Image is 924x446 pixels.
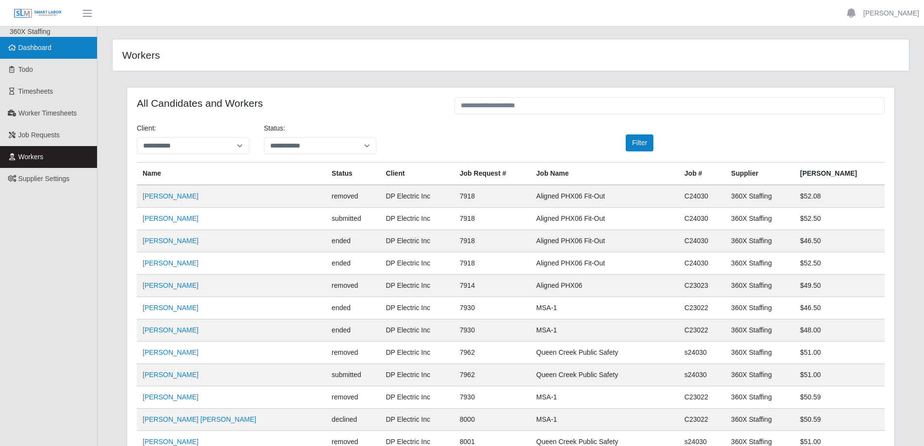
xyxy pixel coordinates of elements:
a: [PERSON_NAME] [143,281,198,289]
span: Dashboard [18,44,52,51]
td: 360X Staffing [725,364,794,386]
span: Job Requests [18,131,60,139]
td: Aligned PHX06 Fit-Out [531,230,679,252]
td: DP Electric Inc [380,297,454,319]
span: Timesheets [18,87,53,95]
th: [PERSON_NAME] [794,163,885,185]
td: $51.00 [794,342,885,364]
td: DP Electric Inc [380,409,454,431]
a: [PERSON_NAME] [143,192,198,200]
td: 7930 [454,319,531,342]
td: declined [326,409,380,431]
td: DP Electric Inc [380,185,454,208]
label: Status: [264,123,285,133]
td: 8000 [454,409,531,431]
td: C24030 [679,208,725,230]
td: submitted [326,208,380,230]
button: Filter [626,134,653,151]
td: DP Electric Inc [380,342,454,364]
td: ended [326,230,380,252]
td: 360X Staffing [725,386,794,409]
td: $49.50 [794,275,885,297]
img: SLM Logo [14,8,62,19]
td: removed [326,342,380,364]
td: s24030 [679,364,725,386]
th: Status [326,163,380,185]
th: Name [137,163,326,185]
td: 7962 [454,364,531,386]
td: MSA-1 [531,297,679,319]
td: DP Electric Inc [380,275,454,297]
a: [PERSON_NAME] [143,371,198,379]
td: $50.59 [794,409,885,431]
a: [PERSON_NAME] [143,393,198,401]
td: removed [326,275,380,297]
span: Todo [18,66,33,73]
td: C24030 [679,185,725,208]
td: 360X Staffing [725,208,794,230]
a: [PERSON_NAME] [143,348,198,356]
td: C23022 [679,409,725,431]
td: submitted [326,364,380,386]
td: DP Electric Inc [380,208,454,230]
td: 7918 [454,208,531,230]
span: Worker Timesheets [18,109,77,117]
a: [PERSON_NAME] [863,8,919,18]
td: Aligned PHX06 [531,275,679,297]
td: Aligned PHX06 Fit-Out [531,208,679,230]
td: 360X Staffing [725,297,794,319]
td: C23022 [679,319,725,342]
td: removed [326,185,380,208]
td: ended [326,319,380,342]
td: ended [326,252,380,275]
td: 360X Staffing [725,342,794,364]
td: 7930 [454,386,531,409]
td: MSA-1 [531,319,679,342]
td: ended [326,297,380,319]
span: Workers [18,153,44,161]
td: DP Electric Inc [380,252,454,275]
td: 7962 [454,342,531,364]
td: 7918 [454,230,531,252]
span: Supplier Settings [18,175,70,182]
a: [PERSON_NAME] [PERSON_NAME] [143,415,256,423]
h4: All Candidates and Workers [137,97,440,109]
td: $52.08 [794,185,885,208]
td: 360X Staffing [725,409,794,431]
td: $46.50 [794,297,885,319]
td: Aligned PHX06 Fit-Out [531,252,679,275]
a: [PERSON_NAME] [143,215,198,222]
td: 7930 [454,297,531,319]
td: $51.00 [794,364,885,386]
td: s24030 [679,342,725,364]
th: Job Name [531,163,679,185]
td: 7918 [454,185,531,208]
a: [PERSON_NAME] [143,326,198,334]
a: [PERSON_NAME] [143,438,198,446]
td: removed [326,386,380,409]
td: 7918 [454,252,531,275]
td: 360X Staffing [725,185,794,208]
label: Client: [137,123,156,133]
td: $52.50 [794,252,885,275]
th: Job Request # [454,163,531,185]
td: DP Electric Inc [380,230,454,252]
td: 360X Staffing [725,275,794,297]
span: 360X Staffing [10,28,50,35]
td: C23022 [679,386,725,409]
td: Aligned PHX06 Fit-Out [531,185,679,208]
td: MSA-1 [531,386,679,409]
th: Client [380,163,454,185]
td: Queen Creek Public Safety [531,342,679,364]
td: C24030 [679,252,725,275]
td: 360X Staffing [725,252,794,275]
td: 7914 [454,275,531,297]
h4: Workers [122,49,438,61]
td: C24030 [679,230,725,252]
td: Queen Creek Public Safety [531,364,679,386]
td: $46.50 [794,230,885,252]
a: [PERSON_NAME] [143,259,198,267]
a: [PERSON_NAME] [143,237,198,245]
td: $48.00 [794,319,885,342]
td: DP Electric Inc [380,386,454,409]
